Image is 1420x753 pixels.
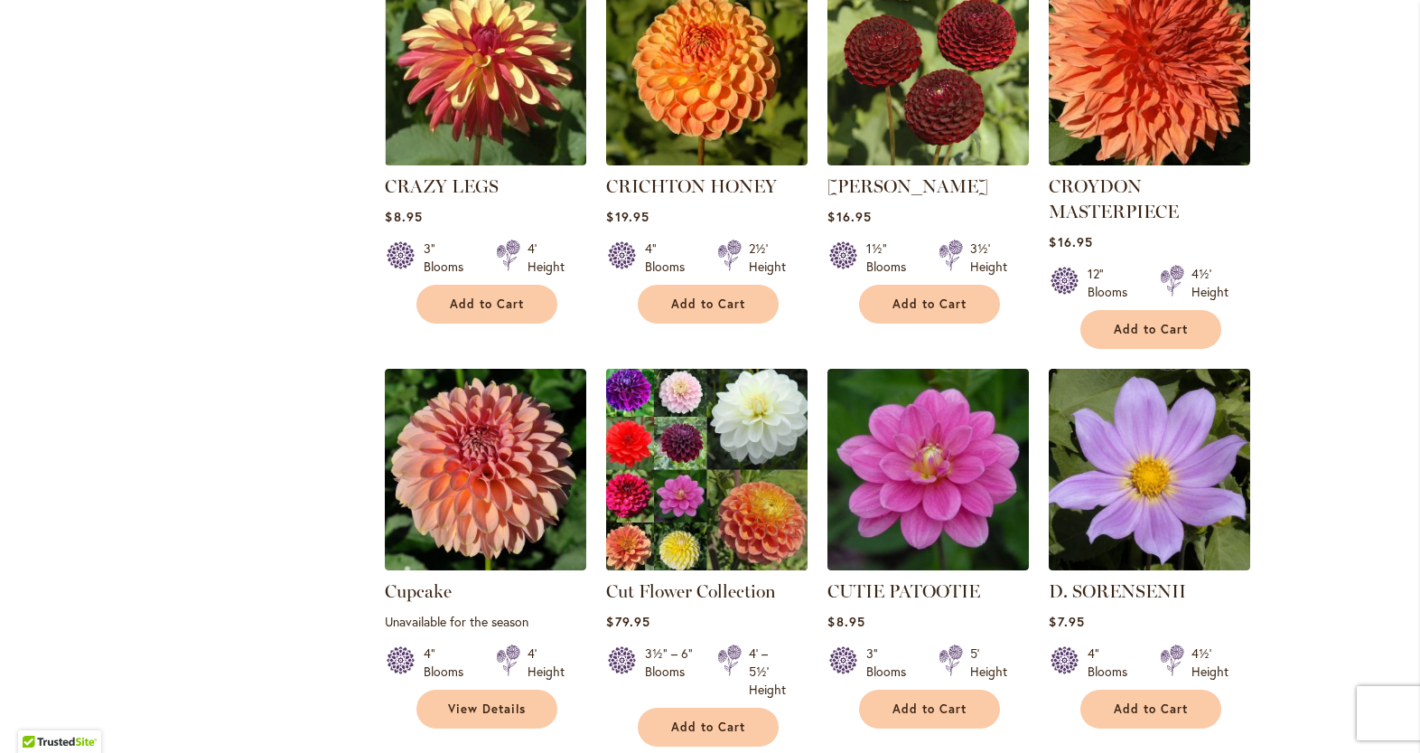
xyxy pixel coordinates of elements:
span: Add to Cart [1114,322,1188,337]
div: 4' Height [528,240,565,276]
div: 4" Blooms [1088,645,1138,681]
span: $7.95 [1049,613,1084,630]
a: CROYDON MASTERPIECE [1049,175,1179,222]
button: Add to Cart [1080,690,1221,729]
a: Cut Flower Collection [606,580,776,602]
span: Add to Cart [892,296,967,312]
div: 12" Blooms [1088,265,1138,301]
img: CUT FLOWER COLLECTION [602,364,813,576]
div: 4½' Height [1191,645,1228,681]
span: Add to Cart [892,701,967,717]
div: 2½' Height [749,240,786,276]
div: 4" Blooms [645,240,696,276]
div: 5' Height [970,645,1007,681]
a: Cupcake [385,557,586,574]
span: Add to Cart [671,296,745,312]
button: Add to Cart [859,690,1000,729]
img: CUTIE PATOOTIE [827,369,1029,570]
a: CRAZY LEGS [385,175,499,197]
button: Add to Cart [859,285,1000,324]
a: CRAZY LEGS [385,152,586,169]
a: Cupcake [385,580,452,602]
span: $79.95 [606,613,649,630]
span: $19.95 [606,208,649,225]
a: CUT FLOWER COLLECTION [606,557,808,574]
iframe: Launch Accessibility Center [14,689,64,739]
div: 3" Blooms [424,240,474,276]
div: 4' Height [528,645,565,681]
span: $16.95 [827,208,871,225]
img: D. SORENSENII [1049,369,1250,570]
div: 3" Blooms [866,645,917,681]
a: D. SORENSENII [1049,557,1250,574]
div: 1½" Blooms [866,240,917,276]
span: $16.95 [1049,233,1092,250]
span: Add to Cart [671,720,745,735]
a: CUTIE PATOOTIE [827,557,1029,574]
div: 3½' Height [970,240,1007,276]
div: 4½' Height [1191,265,1228,301]
button: Add to Cart [638,708,779,747]
div: 4" Blooms [424,645,474,681]
a: CROSSFIELD EBONY [827,152,1029,169]
span: Add to Cart [450,296,524,312]
div: 3½" – 6" Blooms [645,645,696,699]
button: Add to Cart [416,285,557,324]
a: CROYDON MASTERPIECE [1049,152,1250,169]
button: Add to Cart [1080,310,1221,349]
a: CUTIE PATOOTIE [827,580,980,602]
span: View Details [448,701,526,717]
a: CRICHTON HONEY [606,175,777,197]
button: Add to Cart [638,285,779,324]
a: [PERSON_NAME] [827,175,988,197]
span: $8.95 [385,208,422,225]
span: Add to Cart [1114,701,1188,717]
a: View Details [416,690,557,729]
div: 4' – 5½' Height [749,645,786,699]
a: CRICHTON HONEY [606,152,808,169]
p: Unavailable for the season [385,613,586,630]
span: $8.95 [827,613,864,630]
img: Cupcake [385,369,586,570]
a: D. SORENSENII [1049,580,1186,602]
